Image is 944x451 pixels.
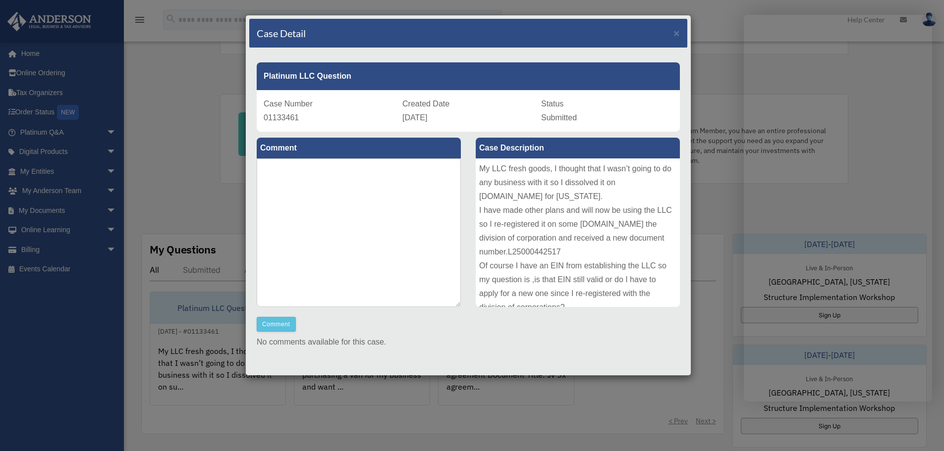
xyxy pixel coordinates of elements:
span: Case Number [264,100,313,108]
span: Submitted [541,113,577,122]
span: Created Date [402,100,449,108]
button: Close [673,28,680,38]
span: Status [541,100,563,108]
div: My LLC fresh goods, I thought that I wasn’t going to do any business with it so I dissolved it on... [476,158,680,307]
span: [DATE] [402,113,427,122]
label: Comment [257,138,461,158]
iframe: Chat Window [744,15,932,401]
div: Platinum LLC Question [257,62,680,90]
h4: Case Detail [257,26,306,40]
button: Comment [257,317,296,332]
label: Case Description [476,138,680,158]
span: × [673,27,680,39]
p: No comments available for this case. [257,335,680,349]
span: 01133461 [264,113,299,122]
